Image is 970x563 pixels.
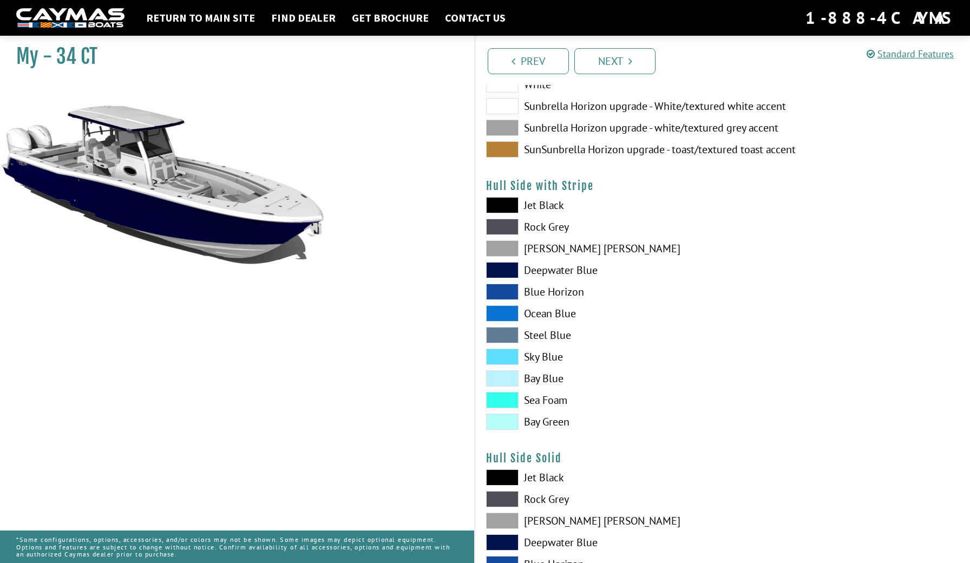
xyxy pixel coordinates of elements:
ul: Pagination [485,47,970,74]
h4: Hull Side Solid [486,451,959,465]
label: Steel Blue [486,327,712,343]
a: Standard Features [867,48,954,60]
label: Deepwater Blue [486,262,712,278]
a: Prev [488,48,569,74]
label: Jet Black [486,197,712,213]
label: Jet Black [486,469,712,486]
div: 1-888-4CAYMAS [805,6,954,30]
a: Find Dealer [266,11,341,25]
label: Sea Foam [486,392,712,408]
label: Sunbrella Horizon upgrade - White/textured white accent [486,98,712,114]
h4: Hull Side with Stripe [486,179,959,193]
a: Return to main site [141,11,260,25]
label: [PERSON_NAME] [PERSON_NAME] [486,240,712,257]
label: [PERSON_NAME] [PERSON_NAME] [486,513,712,529]
label: Deepwater Blue [486,534,712,551]
p: *Some configurations, options, accessories, and/or colors may not be shown. Some images may depic... [16,531,458,563]
label: Ocean Blue [486,305,712,322]
label: SunSunbrella Horizon upgrade - toast/textured toast accent [486,141,712,158]
label: Rock Grey [486,491,712,507]
h1: My - 34 CT [16,44,447,69]
a: Contact Us [440,11,511,25]
label: Sky Blue [486,349,712,365]
label: Bay Blue [486,370,712,387]
label: Blue Horizon [486,284,712,300]
a: Next [574,48,656,74]
label: Rock Grey [486,219,712,235]
label: Sunbrella Horizon upgrade - white/textured grey accent [486,120,712,136]
label: Bay Green [486,414,712,430]
img: white-logo-c9c8dbefe5ff5ceceb0f0178aa75bf4bb51f6bca0971e226c86eb53dfe498488.png [16,8,124,28]
a: Get Brochure [346,11,434,25]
